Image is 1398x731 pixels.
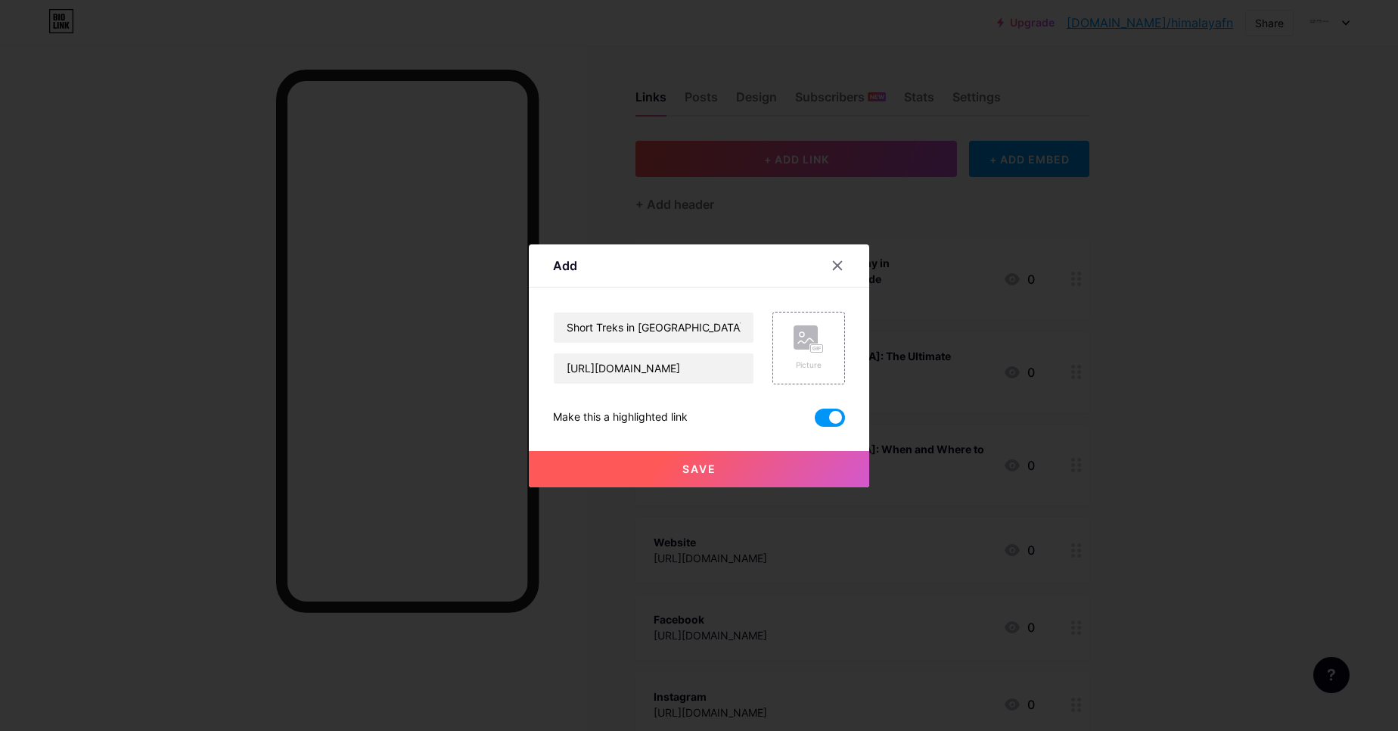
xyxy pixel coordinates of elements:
input: Title [554,313,753,343]
input: URL [554,353,753,384]
button: Save [529,451,869,487]
div: Add [553,257,577,275]
div: Picture [794,359,824,371]
div: Make this a highlighted link [553,409,688,427]
span: Save [682,462,716,475]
